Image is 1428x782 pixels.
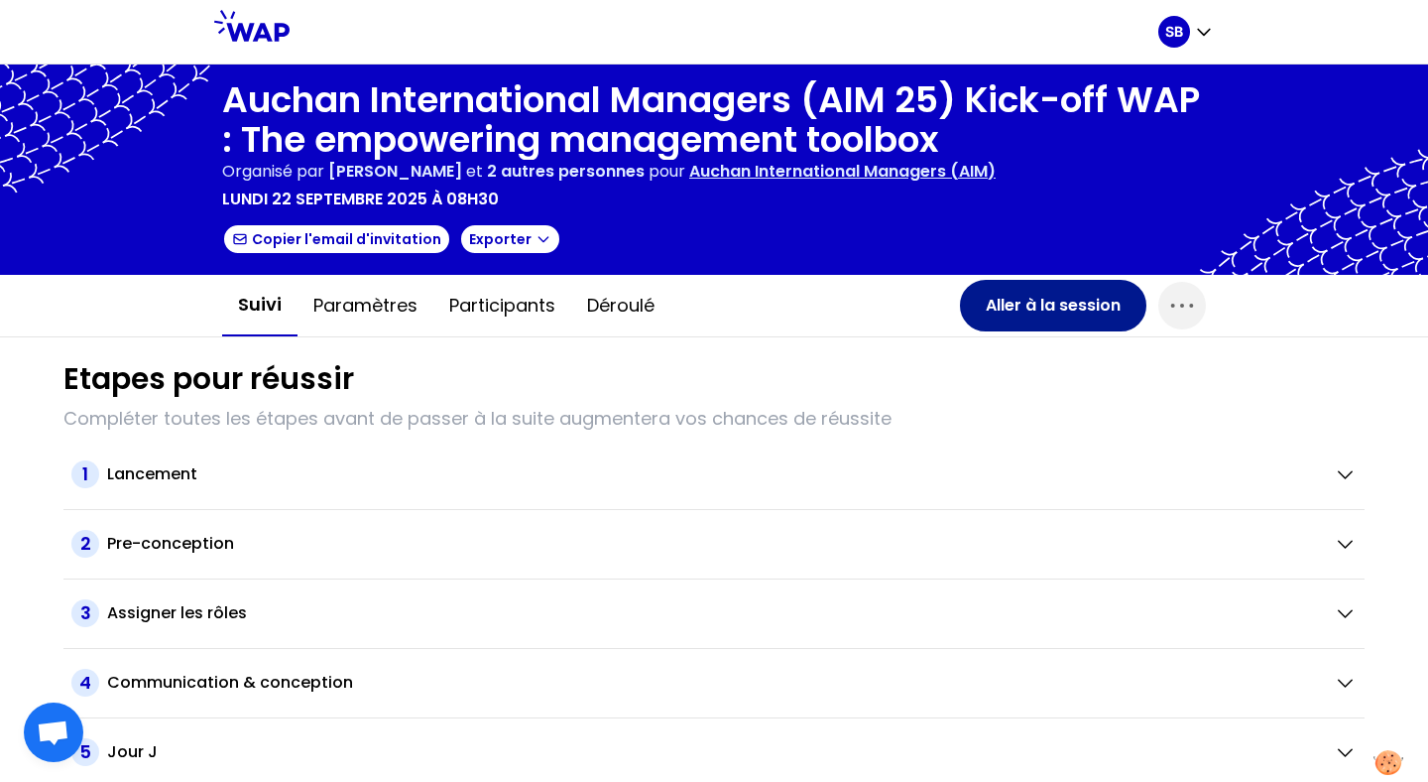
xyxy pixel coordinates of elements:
button: 1Lancement [71,460,1357,488]
p: pour [649,160,685,184]
span: 2 autres personnes [487,160,645,183]
p: Compléter toutes les étapes avant de passer à la suite augmentera vos chances de réussite [63,405,1365,433]
h2: Communication & conception [107,671,353,695]
button: Participants [433,276,571,335]
h2: Lancement [107,462,197,486]
button: Copier l'email d'invitation [222,223,451,255]
h2: Pre-conception [107,532,234,556]
button: SB [1158,16,1214,48]
span: 1 [71,460,99,488]
span: 3 [71,599,99,627]
h1: Etapes pour réussir [63,361,354,397]
h1: Auchan International Managers (AIM 25) Kick-off WAP : The empowering management toolbox [222,80,1206,160]
button: Aller à la session [960,280,1146,331]
button: Paramètres [297,276,433,335]
p: Organisé par [222,160,324,184]
span: 4 [71,669,99,697]
button: Déroulé [571,276,670,335]
span: 2 [71,530,99,558]
button: Suivi [222,275,297,336]
span: 5 [71,738,99,766]
span: [PERSON_NAME] [328,160,462,183]
button: 2Pre-conception [71,530,1357,558]
button: 5Jour J [71,738,1357,766]
button: Exporter [459,223,561,255]
a: Open chat [24,703,83,762]
button: 4Communication & conception [71,669,1357,697]
button: 3Assigner les rôles [71,599,1357,627]
p: lundi 22 septembre 2025 à 08h30 [222,188,499,211]
p: et [328,160,645,184]
h2: Assigner les rôles [107,601,247,625]
h2: Jour J [107,740,158,764]
p: Auchan International Managers (AIM) [689,160,996,184]
p: SB [1165,22,1183,42]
